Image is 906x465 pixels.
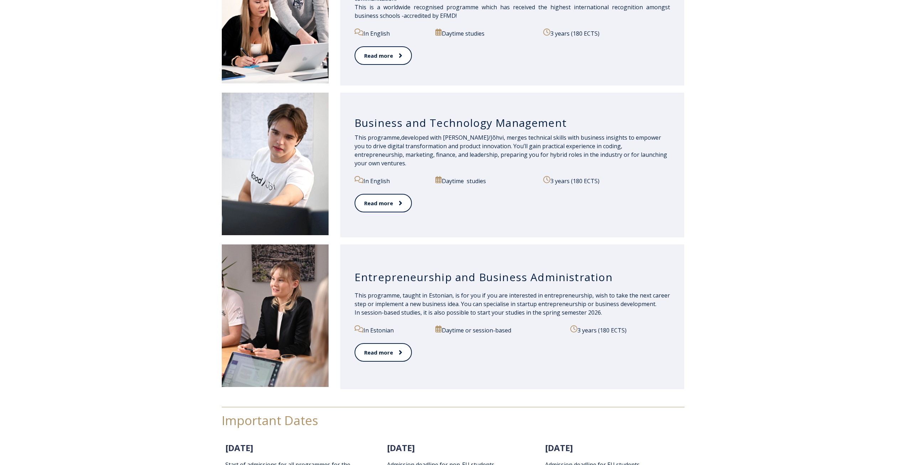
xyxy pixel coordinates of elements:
[355,194,412,213] a: Read more
[222,412,318,429] span: Important Dates
[355,270,670,284] h3: Entrepreneurship and Business Administration
[355,291,670,316] span: This programme, taught in Estonian, is for you if you are interested in entrepreneurship, wish to...
[355,29,428,38] p: In English
[355,134,401,141] span: This programme,
[222,244,329,387] img: Entrepreneurship and Business Administration
[435,325,562,335] p: Daytime or session-based
[545,442,573,454] span: [DATE]
[435,176,535,185] p: Daytime studies
[404,12,456,20] a: accredited by EFMD
[222,93,329,235] img: Business and Technology Management
[435,29,535,38] p: Daytime studies
[355,133,670,167] p: developed with [PERSON_NAME]/Jõhvi, merges technical skills with business insights to empower you...
[543,29,670,38] p: 3 years (180 ECTS)
[355,46,412,65] a: Read more
[355,116,670,130] h3: Business and Technology Management
[355,325,428,335] p: In Estonian
[387,442,415,454] span: [DATE]
[570,325,670,335] p: 3 years (180 ECTS)
[355,176,428,185] p: In English
[543,176,670,185] p: 3 years (180 ECTS)
[355,343,412,362] a: Read more
[225,442,253,454] span: [DATE]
